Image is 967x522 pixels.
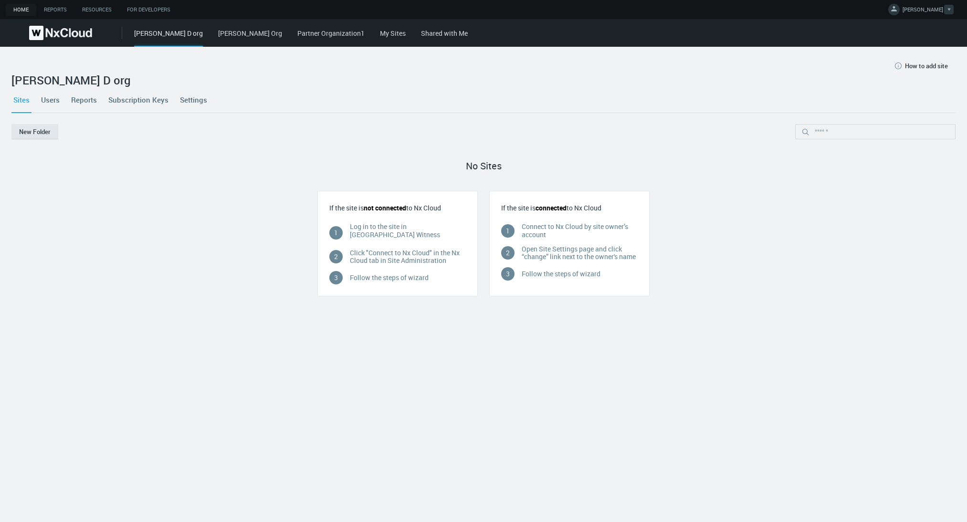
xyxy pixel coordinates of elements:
[350,249,466,265] div: Click "Connect to Nx Cloud" in the Nx Cloud tab in Site Administration
[119,4,178,16] a: For Developers
[218,29,282,38] a: [PERSON_NAME] Org
[501,203,638,213] p: If the site is to Nx Cloud
[903,6,943,17] span: [PERSON_NAME]
[329,271,343,284] div: 3
[501,224,515,238] div: 1
[178,87,209,113] a: Settings
[6,4,36,16] a: Home
[11,73,956,87] h2: [PERSON_NAME] D org
[134,28,203,47] div: [PERSON_NAME] D org
[329,226,343,240] div: 1
[329,203,466,213] p: If the site is to Nx Cloud
[522,223,638,239] div: Connect to Nx Cloud by site owner’s account
[329,250,343,263] div: 2
[36,4,74,16] a: Reports
[522,245,638,261] div: Open Site Settings page and click “change” link next to the owner's name
[39,87,62,113] a: Users
[297,29,365,38] a: Partner Organization1
[11,87,32,113] a: Sites
[29,26,92,40] img: Nx Cloud logo
[536,203,567,212] span: connected
[350,223,466,239] p: Log in to the site in [GEOGRAPHIC_DATA] Witness
[69,87,99,113] a: Reports
[364,203,406,212] span: not connected
[74,4,119,16] a: Resources
[312,159,655,173] div: No Sites
[421,29,468,38] a: Shared with Me
[11,124,58,139] button: New Folder
[380,29,406,38] a: My Sites
[501,246,515,260] div: 2
[522,270,600,278] div: Follow the steps of wizard
[106,87,170,113] a: Subscription Keys
[350,274,429,282] div: Follow the steps of wizard
[905,62,948,70] span: How to add site
[501,267,515,281] div: 3
[886,58,956,73] button: How to add site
